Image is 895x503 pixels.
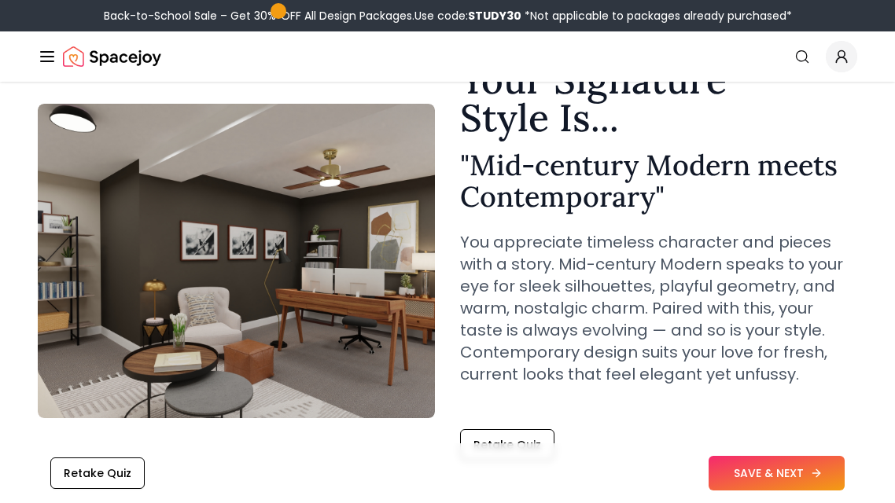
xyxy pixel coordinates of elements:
[38,31,857,82] nav: Global
[709,456,845,490] button: SAVE & NEXT
[63,41,161,72] img: Spacejoy Logo
[468,8,521,24] b: STUDY30
[460,429,554,461] button: Retake Quiz
[460,231,857,385] p: You appreciate timeless character and pieces with a story. Mid-century Modern speaks to your eye ...
[460,149,857,212] h2: " Mid-century Modern meets Contemporary "
[521,8,792,24] span: *Not applicable to packages already purchased*
[38,104,435,418] img: Mid-century Modern meets Contemporary Style Example
[460,61,857,137] h1: Your Signature Style Is...
[63,41,161,72] a: Spacejoy
[414,8,521,24] span: Use code:
[50,457,145,489] button: Retake Quiz
[104,8,792,24] div: Back-to-School Sale – Get 30% OFF All Design Packages.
